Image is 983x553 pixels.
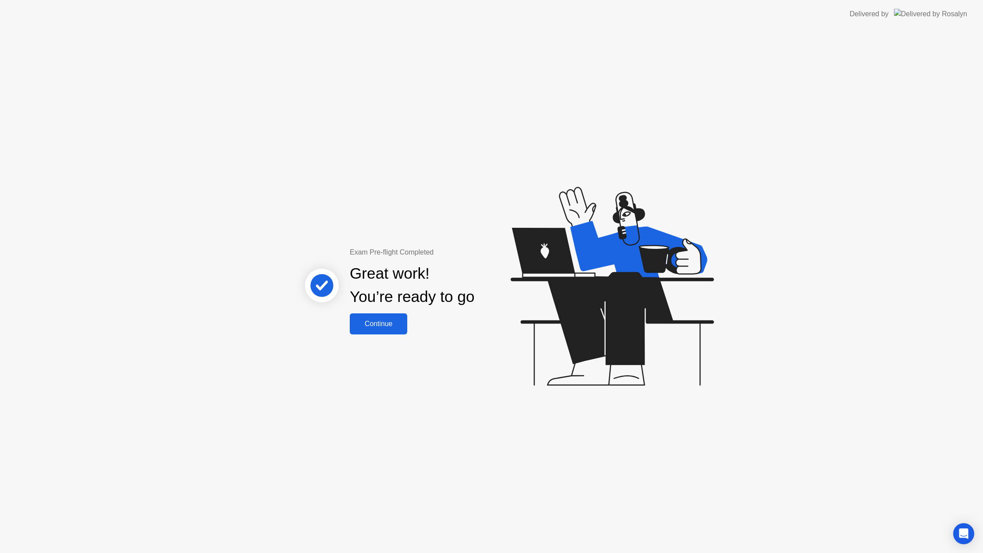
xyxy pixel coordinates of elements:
div: Open Intercom Messenger [953,523,974,544]
div: Great work! You’re ready to go [350,262,474,309]
div: Continue [352,320,405,328]
div: Delivered by [850,9,889,19]
button: Continue [350,313,407,334]
img: Delivered by Rosalyn [894,9,967,19]
div: Exam Pre-flight Completed [350,247,531,258]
